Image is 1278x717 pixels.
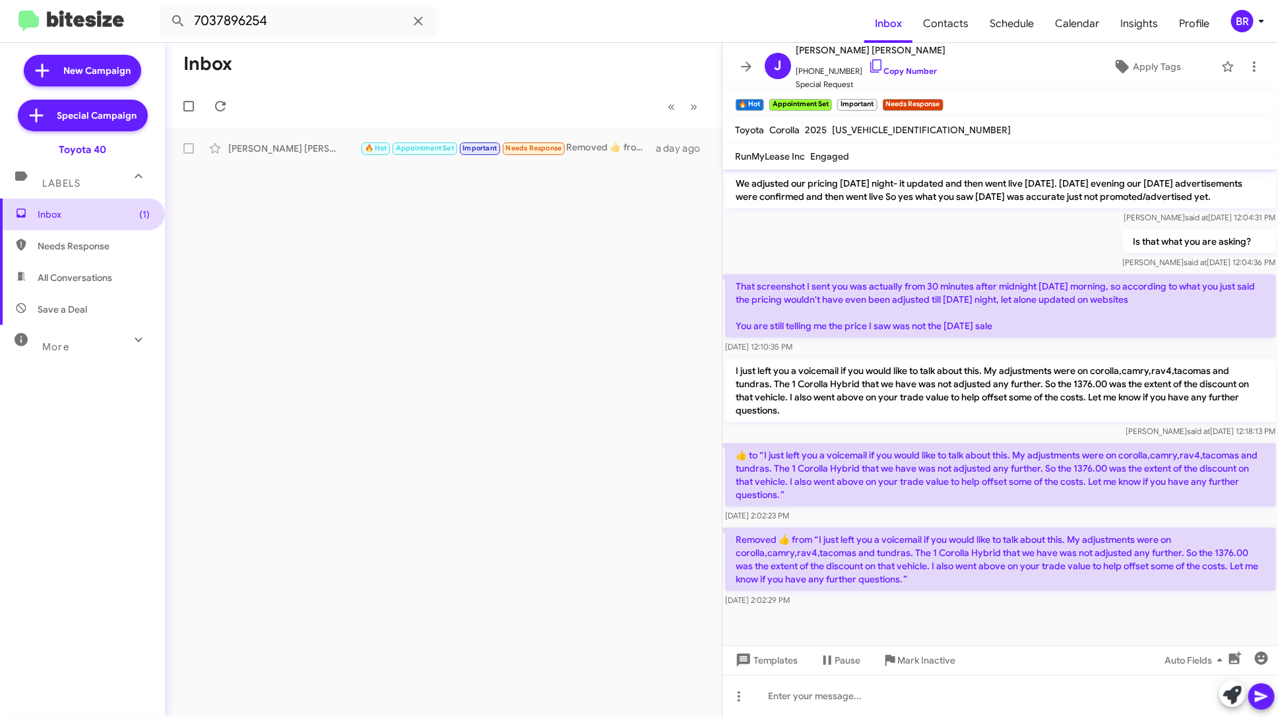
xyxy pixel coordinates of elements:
small: Needs Response [883,99,943,111]
span: [PHONE_NUMBER] [796,58,946,78]
span: said at [1187,426,1210,436]
p: We adjusted our pricing [DATE] night- it updated and then went live [DATE]. [DATE] evening our [D... [725,171,1276,208]
span: « [668,98,676,115]
p: That screenshot I sent you was actually from 30 minutes after midnight [DATE] morning, so accordi... [725,274,1276,338]
button: Auto Fields [1154,648,1238,672]
a: Profile [1168,5,1220,43]
span: Templates [733,648,798,672]
span: [DATE] 2:02:29 PM [725,595,790,605]
h1: Inbox [183,53,232,75]
span: Appointment Set [396,144,454,152]
a: Schedule [979,5,1044,43]
span: Toyota [736,124,765,136]
span: Auto Fields [1165,648,1228,672]
span: RunMyLease Inc [736,150,806,162]
span: 🔥 Hot [365,144,387,152]
div: Removed ‌👍‌ from “ I just left you a voicemail if you would like to talk about this. My adjustmen... [360,140,656,156]
span: Corolla [770,124,800,136]
span: New Campaign [63,64,131,77]
button: BR [1220,10,1263,32]
input: Search [160,5,437,37]
small: Important [837,99,877,111]
span: » [691,98,698,115]
a: Copy Number [868,66,938,76]
button: Mark Inactive [872,648,967,672]
span: (1) [139,208,150,221]
a: Contacts [912,5,979,43]
span: Important [463,144,497,152]
span: [PERSON_NAME] [PERSON_NAME] [796,42,946,58]
small: 🔥 Hot [736,99,764,111]
div: Toyota 40 [59,143,106,156]
a: Inbox [864,5,912,43]
div: [PERSON_NAME] [PERSON_NAME] [228,142,360,155]
span: Special Campaign [57,109,137,122]
button: Apply Tags [1078,55,1215,78]
span: [PERSON_NAME] [DATE] 12:04:36 PM [1122,257,1275,267]
span: J [774,55,781,77]
span: [DATE] 12:10:35 PM [725,342,792,352]
p: Removed ‌👍‌ from “ I just left you a voicemail if you would like to talk about this. My adjustmen... [725,528,1276,591]
span: Labels [42,177,80,189]
p: I just left you a voicemail if you would like to talk about this. My adjustments were on corolla,... [725,359,1276,422]
a: New Campaign [24,55,141,86]
button: Pause [809,648,872,672]
span: 2025 [806,124,827,136]
span: [DATE] 2:02:23 PM [725,511,789,520]
small: Appointment Set [769,99,832,111]
button: Templates [722,648,809,672]
button: Previous [660,93,684,120]
span: All Conversations [38,271,112,284]
span: said at [1184,257,1207,267]
p: Is that what you are asking? [1122,230,1275,253]
nav: Page navigation example [661,93,706,120]
div: a day ago [656,142,711,155]
a: Calendar [1044,5,1110,43]
span: [US_VEHICLE_IDENTIFICATION_NUMBER] [833,124,1011,136]
span: Inbox [38,208,150,221]
p: ​👍​ to “ I just left you a voicemail if you would like to talk about this. My adjustments were on... [725,443,1276,507]
a: Insights [1110,5,1168,43]
span: Needs Response [506,144,562,152]
span: More [42,341,69,353]
button: Next [683,93,706,120]
span: Pause [835,648,861,672]
a: Special Campaign [18,100,148,131]
span: Needs Response [38,239,150,253]
span: Engaged [811,150,850,162]
span: Save a Deal [38,303,87,316]
span: [PERSON_NAME] [DATE] 12:18:13 PM [1126,426,1275,436]
span: Special Request [796,78,946,91]
span: [PERSON_NAME] [DATE] 12:04:31 PM [1124,212,1275,222]
span: Mark Inactive [898,648,956,672]
span: Apply Tags [1133,55,1181,78]
span: said at [1185,212,1208,222]
div: BR [1231,10,1254,32]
